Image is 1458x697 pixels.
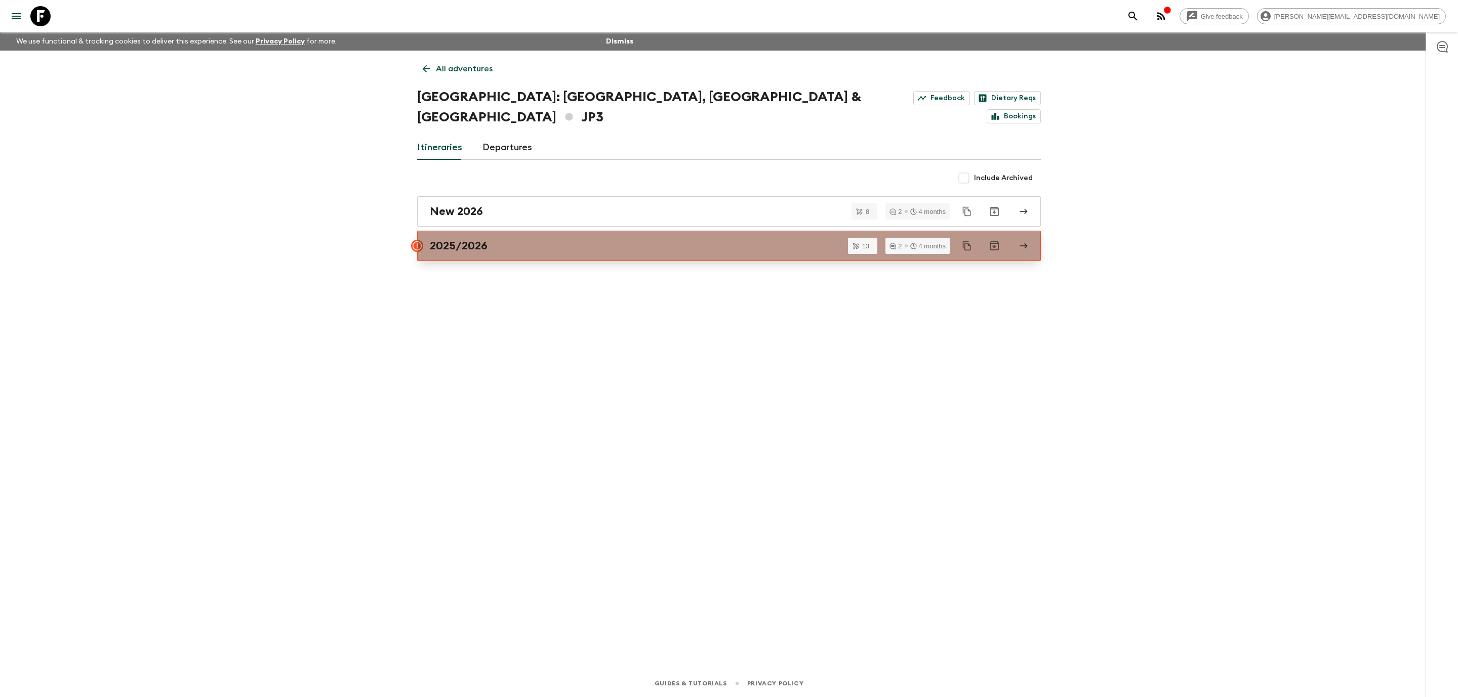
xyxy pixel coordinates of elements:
a: Departures [482,136,532,160]
h2: New 2026 [430,205,483,218]
a: Give feedback [1180,8,1249,24]
button: search adventures [1123,6,1143,26]
p: We use functional & tracking cookies to deliver this experience. See our for more. [12,32,341,51]
div: 4 months [910,208,946,215]
h1: [GEOGRAPHIC_DATA]: [GEOGRAPHIC_DATA], [GEOGRAPHIC_DATA] & [GEOGRAPHIC_DATA] JP3 [417,87,893,127]
button: Archive [984,201,1004,222]
p: All adventures [436,63,493,75]
span: 8 [860,208,875,215]
div: 2 [889,208,902,215]
span: 13 [856,243,875,249]
button: Duplicate [958,237,976,255]
button: menu [6,6,26,26]
div: 4 months [910,243,946,249]
a: All adventures [417,59,498,79]
span: Include Archived [974,173,1033,183]
button: Dismiss [603,34,636,49]
a: 2025/2026 [417,231,1041,261]
a: Privacy Policy [256,38,305,45]
h2: 2025/2026 [430,239,488,252]
a: Itineraries [417,136,462,160]
a: Feedback [913,91,970,105]
div: [PERSON_NAME][EMAIL_ADDRESS][DOMAIN_NAME] [1257,8,1446,24]
span: Give feedback [1195,13,1248,20]
a: New 2026 [417,196,1041,227]
a: Bookings [987,109,1041,123]
a: Dietary Reqs [974,91,1041,105]
div: 2 [889,243,902,249]
span: [PERSON_NAME][EMAIL_ADDRESS][DOMAIN_NAME] [1269,13,1445,20]
button: Archive [984,236,1004,256]
a: Guides & Tutorials [655,678,727,689]
a: Privacy Policy [747,678,803,689]
button: Duplicate [958,202,976,221]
